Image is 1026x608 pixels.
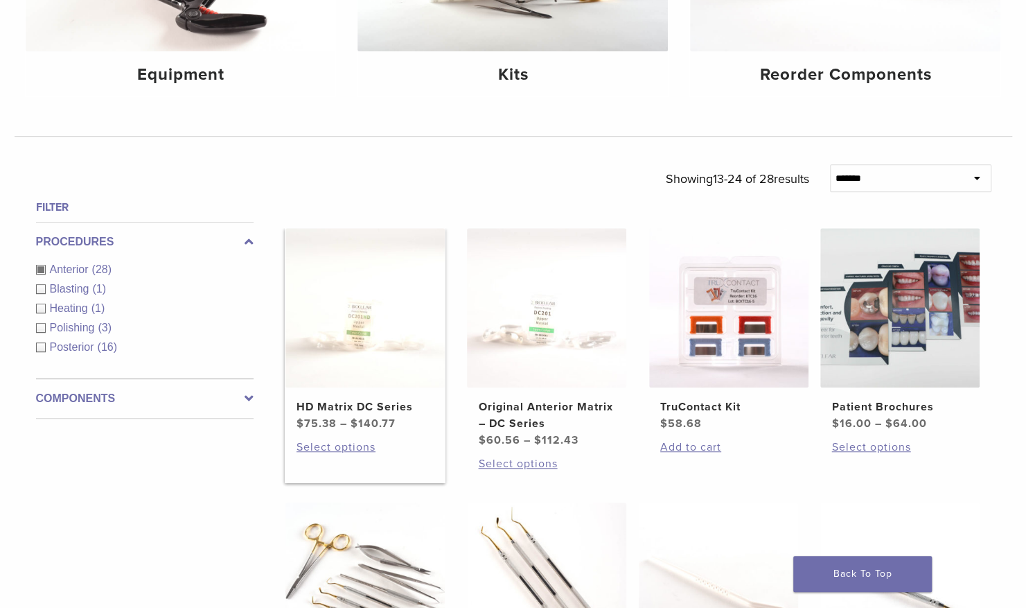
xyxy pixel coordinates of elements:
span: (1) [92,283,106,295]
span: $ [351,417,358,431]
bdi: 64.00 [885,417,926,431]
span: (1) [91,302,105,314]
h2: HD Matrix DC Series [297,399,434,415]
span: $ [660,417,668,431]
bdi: 140.77 [351,417,396,431]
bdi: 60.56 [478,433,520,447]
label: Procedures [36,234,254,250]
a: Select options for “HD Matrix DC Series” [297,439,434,455]
span: – [874,417,881,431]
span: Heating [50,302,91,314]
span: – [523,433,530,447]
img: Patient Brochures [820,228,980,388]
a: TruContact KitTruContact Kit $58.68 [648,228,810,432]
span: $ [478,433,486,447]
h4: Kits [369,62,657,87]
span: – [340,417,347,431]
bdi: 75.38 [297,417,337,431]
h2: Original Anterior Matrix – DC Series [478,399,615,432]
img: HD Matrix DC Series [285,228,445,388]
span: $ [831,417,839,431]
span: Anterior [50,263,92,275]
span: (16) [98,341,117,353]
a: Patient BrochuresPatient Brochures [820,228,981,432]
span: (3) [98,322,112,333]
p: Showing results [666,164,809,193]
h4: Reorder Components [701,62,989,87]
h2: Patient Brochures [831,399,968,415]
a: Select options for “Original Anterior Matrix - DC Series” [478,455,615,472]
span: $ [533,433,541,447]
img: Original Anterior Matrix - DC Series [467,228,626,388]
span: (28) [92,263,112,275]
h4: Filter [36,199,254,216]
span: $ [885,417,892,431]
h2: TruContact Kit [660,399,797,415]
span: $ [297,417,304,431]
span: Blasting [50,283,93,295]
label: Components [36,390,254,407]
bdi: 58.68 [660,417,702,431]
bdi: 16.00 [831,417,871,431]
span: Posterior [50,341,98,353]
a: Back To Top [793,556,932,592]
span: Polishing [50,322,98,333]
span: 13-24 of 28 [713,171,774,186]
h4: Equipment [37,62,325,87]
a: HD Matrix DC SeriesHD Matrix DC Series [285,228,446,432]
a: Original Anterior Matrix - DC SeriesOriginal Anterior Matrix – DC Series [466,228,628,449]
a: Select options for “Patient Brochures” [831,439,968,455]
img: TruContact Kit [649,228,808,388]
bdi: 112.43 [533,433,578,447]
a: Add to cart: “TruContact Kit” [660,439,797,455]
